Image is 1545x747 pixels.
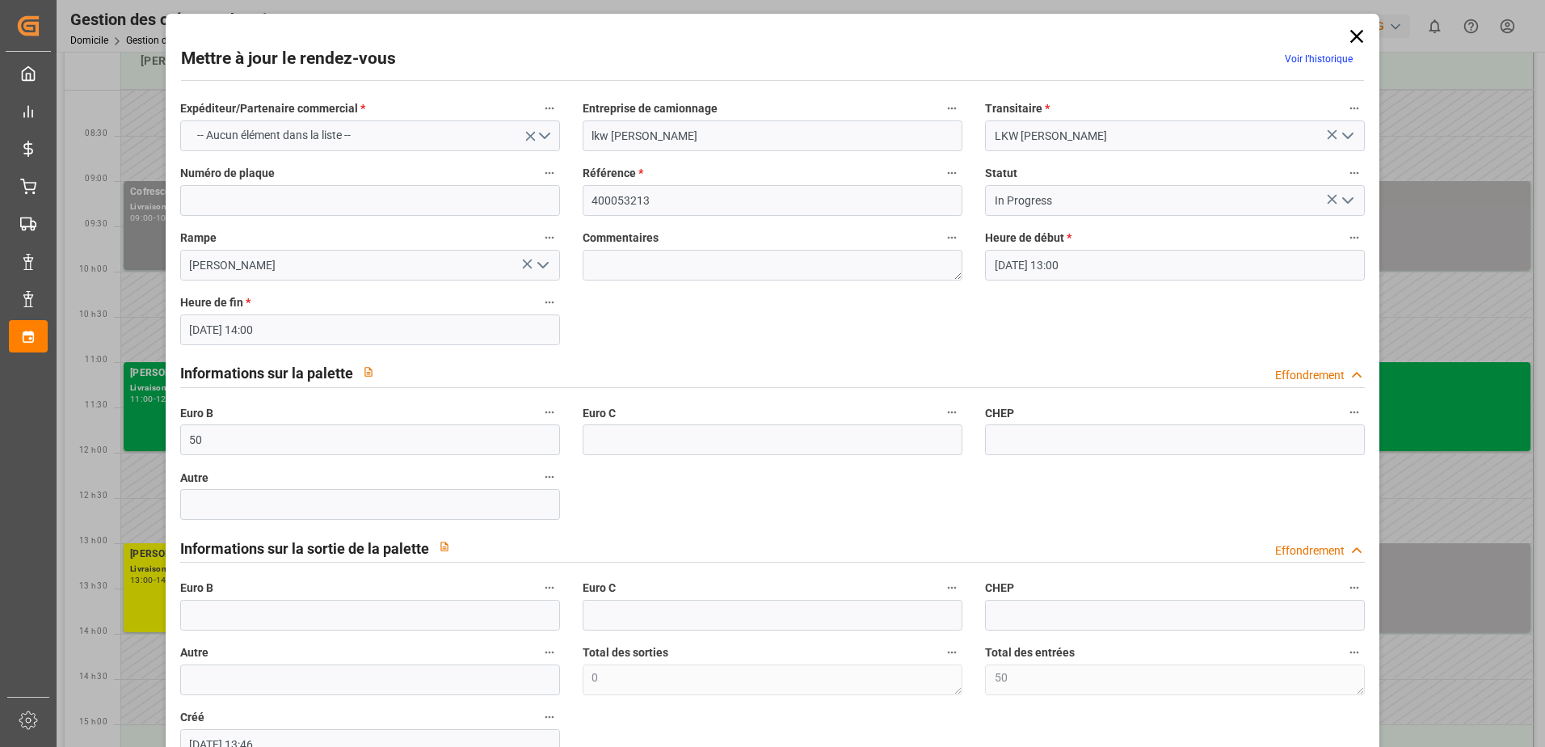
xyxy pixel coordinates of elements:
font: Total des entrées [985,646,1075,659]
font: CHEP [985,581,1014,594]
h2: Informations sur la palette [180,362,353,384]
button: Créé [539,707,560,728]
button: Rampe [539,227,560,248]
button: Total des sorties [941,642,962,663]
font: CHEP [985,407,1014,420]
textarea: 50 [985,665,1365,695]
button: View description [429,531,460,562]
div: Effondrement [1275,542,1345,559]
font: Total des sorties [583,646,668,659]
div: Effondrement [1275,367,1345,384]
font: Euro C [583,581,616,594]
a: Voir l’historique [1285,53,1353,65]
font: Entreprise de camionnage [583,102,718,115]
button: Euro C [941,402,962,423]
font: Heure de début [985,231,1064,244]
button: Euro B [539,577,560,598]
button: View description [353,357,384,387]
button: Heure de fin * [539,292,560,313]
button: Numéro de plaque [539,162,560,184]
input: JJ-MM-AAAA HH :MM [180,314,560,345]
font: Autre [180,471,208,484]
button: Référence * [941,162,962,184]
button: Entreprise de camionnage [941,98,962,119]
button: Total des entrées [1344,642,1365,663]
h2: Informations sur la sortie de la palette [180,538,429,559]
button: Heure de début * [1344,227,1365,248]
button: Statut [1344,162,1365,184]
span: -- Aucun élément dans la liste -- [189,127,359,144]
button: Transitaire * [1344,98,1365,119]
textarea: 0 [583,665,962,695]
font: Créé [180,711,204,724]
button: Autre [539,642,560,663]
button: Commentaires [941,227,962,248]
button: CHEP [1344,402,1365,423]
font: Autre [180,646,208,659]
button: Ouvrir le menu [529,253,554,278]
font: Heure de fin [180,296,243,309]
button: Ouvrir le menu [1335,188,1359,213]
input: JJ-MM-AAAA HH :MM [985,250,1365,281]
h2: Mettre à jour le rendez-vous [181,46,396,72]
button: Euro B [539,402,560,423]
button: Autre [539,466,560,487]
font: Expéditeur/Partenaire commercial [180,102,358,115]
input: Type à rechercher/sélectionner [985,185,1365,216]
button: CHEP [1344,577,1365,598]
font: Transitaire [985,102,1042,115]
font: Rampe [180,231,217,244]
input: Type à rechercher/sélectionner [180,250,560,281]
font: Euro C [583,407,616,420]
font: Statut [985,167,1017,179]
font: Euro B [180,407,213,420]
button: Ouvrir le menu [1335,124,1359,149]
button: Ouvrir le menu [180,120,560,151]
font: Référence [583,167,636,179]
font: Commentaires [583,231,659,244]
button: Expéditeur/Partenaire commercial * [539,98,560,119]
font: Numéro de plaque [180,167,275,179]
button: Euro C [941,577,962,598]
font: Euro B [180,581,213,594]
